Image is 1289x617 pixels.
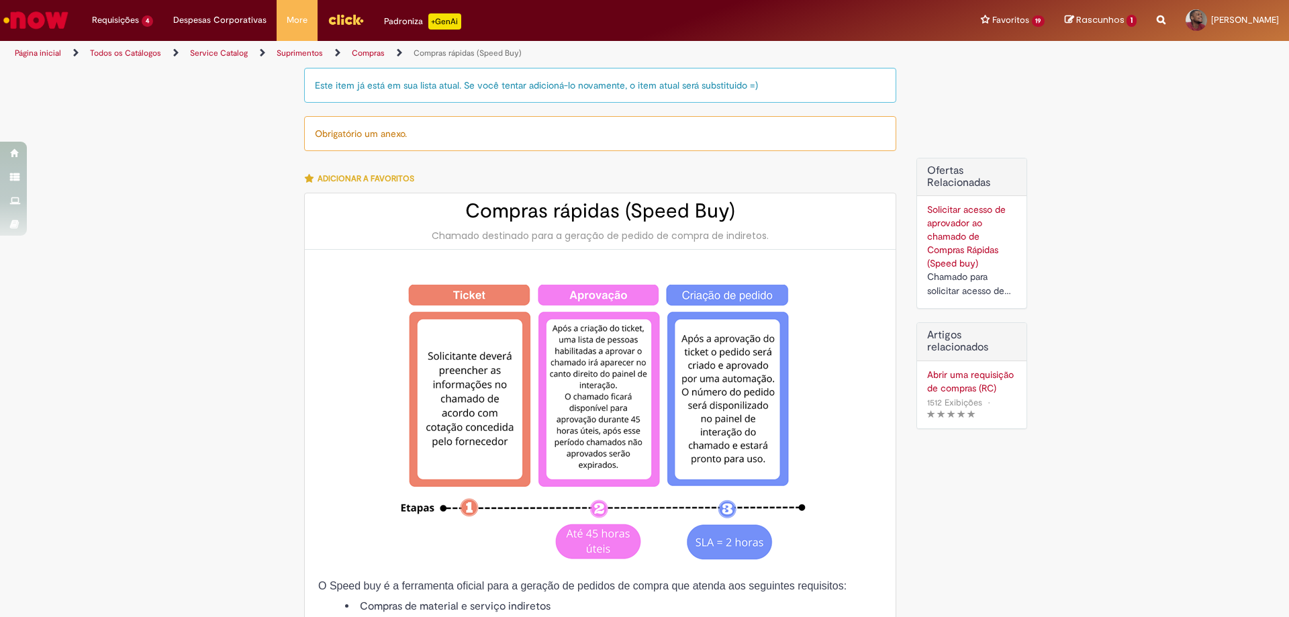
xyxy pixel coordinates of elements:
h3: Artigos relacionados [927,330,1016,353]
button: Adicionar a Favoritos [304,164,422,193]
li: Compras de material e serviço indiretos [345,599,882,614]
a: Compras [352,48,385,58]
a: Todos os Catálogos [90,48,161,58]
h2: Compras rápidas (Speed Buy) [318,200,882,222]
a: Página inicial [15,48,61,58]
span: Favoritos [992,13,1029,27]
a: Suprimentos [277,48,323,58]
p: +GenAi [428,13,461,30]
span: Rascunhos [1076,13,1125,26]
span: 1 [1127,15,1137,27]
div: Este item já está em sua lista atual. Se você tentar adicioná-lo novamente, o item atual será sub... [304,68,896,103]
ul: Trilhas de página [10,41,849,66]
a: Solicitar acesso de aprovador ao chamado de Compras Rápidas (Speed buy) [927,203,1006,269]
span: • [985,393,993,412]
span: [PERSON_NAME] [1211,14,1279,26]
a: Service Catalog [190,48,248,58]
span: Adicionar a Favoritos [318,173,414,184]
h2: Ofertas Relacionadas [927,165,1016,189]
div: Ofertas Relacionadas [916,158,1027,309]
span: Despesas Corporativas [173,13,267,27]
img: click_logo_yellow_360x200.png [328,9,364,30]
a: Abrir uma requisição de compras (RC) [927,368,1016,395]
div: Obrigatório um anexo. [304,116,896,151]
div: Padroniza [384,13,461,30]
a: Rascunhos [1065,14,1137,27]
img: ServiceNow [1,7,70,34]
a: Compras rápidas (Speed Buy) [414,48,522,58]
span: O Speed buy é a ferramenta oficial para a geração de pedidos de compra que atenda aos seguintes r... [318,580,847,591]
span: 19 [1032,15,1045,27]
div: Chamado destinado para a geração de pedido de compra de indiretos. [318,229,882,242]
span: 1512 Exibições [927,397,982,408]
span: Requisições [92,13,139,27]
span: More [287,13,307,27]
div: Chamado para solicitar acesso de aprovador ao ticket de Speed buy [927,270,1016,298]
span: 4 [142,15,153,27]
